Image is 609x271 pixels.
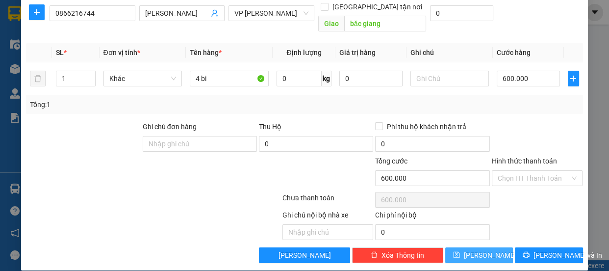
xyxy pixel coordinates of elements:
[375,210,489,224] div: Chi phí nội bộ
[453,251,460,259] span: save
[143,136,257,152] input: Ghi chú đơn hàng
[318,16,344,31] span: Giao
[339,49,376,56] span: Giá trị hàng
[30,99,236,110] div: Tổng: 1
[352,247,443,263] button: deleteXóa Thông tin
[259,123,281,131] span: Thu Hộ
[211,9,219,17] span: user-add
[29,4,45,20] button: plus
[322,71,331,86] span: kg
[190,49,222,56] span: Tên hàng
[56,49,64,56] span: SL
[371,251,378,259] span: delete
[344,16,426,31] input: Dọc đường
[375,157,407,165] span: Tổng cước
[282,224,374,240] input: Nhập ghi chú
[279,250,331,261] span: [PERSON_NAME]
[383,121,470,132] span: Phí thu hộ khách nhận trả
[381,250,424,261] span: Xóa Thông tin
[515,247,583,263] button: printer[PERSON_NAME] và In
[464,250,516,261] span: [PERSON_NAME]
[286,49,321,56] span: Định lượng
[190,71,269,86] input: VD: Bàn, Ghế
[568,71,579,86] button: plus
[533,250,602,261] span: [PERSON_NAME] và In
[259,247,350,263] button: [PERSON_NAME]
[234,6,308,21] span: VP Ngọc Hồi
[445,247,513,263] button: save[PERSON_NAME]
[29,8,44,16] span: plus
[492,157,557,165] label: Hình thức thanh toán
[329,1,426,12] span: [GEOGRAPHIC_DATA] tận nơi
[523,251,530,259] span: printer
[568,75,579,82] span: plus
[339,71,403,86] input: 0
[281,192,375,210] div: Chưa thanh toán
[109,71,177,86] span: Khác
[430,5,493,21] input: Cước giao hàng
[282,210,374,224] div: Ghi chú nội bộ nhà xe
[103,49,140,56] span: Đơn vị tính
[497,49,531,56] span: Cước hàng
[143,123,197,131] label: Ghi chú đơn hàng
[30,71,46,86] button: delete
[410,71,489,86] input: Ghi Chú
[406,43,493,62] th: Ghi chú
